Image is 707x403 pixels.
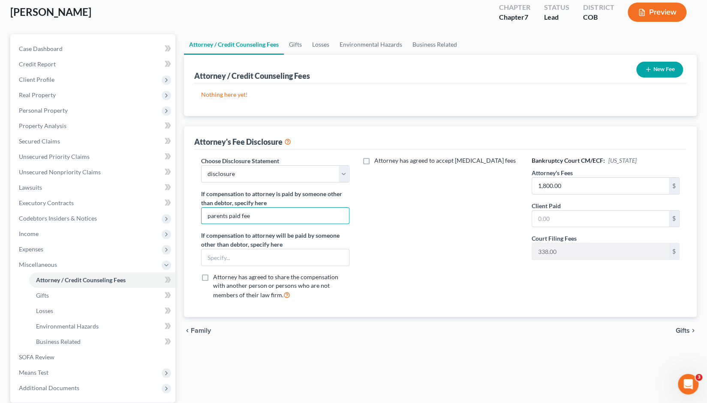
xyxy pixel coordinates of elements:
[532,243,669,260] input: 0.00
[201,231,349,249] label: If compensation to attorney will be paid by someone other than debtor, specify here
[19,261,57,268] span: Miscellaneous
[194,137,291,147] div: Attorney's Fee Disclosure
[19,353,54,361] span: SOFA Review
[608,157,637,164] span: [US_STATE]
[19,215,97,222] span: Codebtors Insiders & Notices
[191,327,211,334] span: Family
[12,349,175,365] a: SOFA Review
[36,292,49,299] span: Gifts
[669,178,679,194] div: $
[544,3,569,12] div: Status
[12,57,175,72] a: Credit Report
[12,134,175,149] a: Secured Claims
[19,45,63,52] span: Case Dashboard
[19,76,54,83] span: Client Profile
[12,149,175,164] a: Unsecured Priority Claims
[29,288,175,303] a: Gifts
[19,199,74,206] span: Executory Contracts
[12,164,175,180] a: Unsecured Nonpriority Claims
[636,62,683,78] button: New Fee
[19,384,79,391] span: Additional Documents
[184,34,284,55] a: Attorney / Credit Counseling Fees
[669,211,679,227] div: $
[532,211,669,227] input: 0.00
[19,60,56,68] span: Credit Report
[678,374,698,394] iframe: Intercom live chat
[676,327,697,334] button: Gifts chevron_right
[676,327,690,334] span: Gifts
[36,322,99,330] span: Environmental Hazards
[29,319,175,334] a: Environmental Hazards
[583,3,614,12] div: District
[499,3,530,12] div: Chapter
[532,178,669,194] input: 0.00
[19,230,39,237] span: Income
[29,272,175,288] a: Attorney / Credit Counseling Fees
[524,13,528,21] span: 7
[532,234,577,243] label: Court Filing Fees
[583,12,614,22] div: COB
[628,3,686,22] button: Preview
[12,180,175,195] a: Lawsuits
[19,168,101,176] span: Unsecured Nonpriority Claims
[374,157,516,164] span: Attorney has agreed to accept [MEDICAL_DATA] fees
[201,90,680,99] p: Nothing here yet!
[284,34,307,55] a: Gifts
[532,168,573,177] label: Attorney's Fees
[19,369,48,376] span: Means Test
[202,208,349,224] input: Specify...
[544,12,569,22] div: Lead
[202,249,349,266] input: Specify...
[36,307,53,314] span: Losses
[499,12,530,22] div: Chapter
[201,189,349,207] label: If compensation to attorney is paid by someone other than debtor, specify here
[213,273,338,299] span: Attorney has agreed to share the compensation with another person or persons who are not members ...
[307,34,334,55] a: Losses
[10,6,91,18] span: [PERSON_NAME]
[12,41,175,57] a: Case Dashboard
[12,195,175,211] a: Executory Contracts
[36,338,81,345] span: Business Related
[19,122,66,129] span: Property Analysis
[184,327,211,334] button: chevron_left Family
[19,137,60,145] span: Secured Claims
[19,91,56,99] span: Real Property
[407,34,462,55] a: Business Related
[12,118,175,134] a: Property Analysis
[36,276,126,284] span: Attorney / Credit Counseling Fees
[29,334,175,349] a: Business Related
[19,153,90,160] span: Unsecured Priority Claims
[669,243,679,260] div: $
[19,245,43,253] span: Expenses
[29,303,175,319] a: Losses
[184,327,191,334] i: chevron_left
[19,107,68,114] span: Personal Property
[532,201,561,210] label: Client Paid
[695,374,702,381] span: 3
[334,34,407,55] a: Environmental Hazards
[201,156,279,165] label: Choose Disclosure Statement
[532,156,680,165] h6: Bankruptcy Court CM/ECF:
[690,327,697,334] i: chevron_right
[194,71,310,81] div: Attorney / Credit Counseling Fees
[19,184,42,191] span: Lawsuits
